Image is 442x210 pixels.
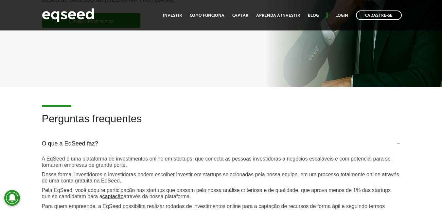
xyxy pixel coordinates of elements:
[42,7,94,24] img: EqSeed
[308,13,319,18] a: Blog
[42,171,400,184] p: Dessa forma, investidores e investidoras podem escolher investir em startups selecionadas pela no...
[232,13,248,18] a: Captar
[42,113,400,134] h2: Perguntas frequentes
[356,10,402,20] a: Cadastre-se
[163,13,182,18] a: Investir
[335,13,348,18] a: Login
[102,194,124,199] a: captação
[256,13,300,18] a: Aprenda a investir
[190,13,224,18] a: Como funciona
[42,156,400,168] p: A EqSeed é uma plataforma de investimentos online em startups, que conecta as pessoas investidora...
[42,135,400,152] a: O que a EqSeed faz?
[42,187,400,200] p: Pela EqSeed, você adquire participação nas startups que passam pela nossa análise criteriosa e de...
